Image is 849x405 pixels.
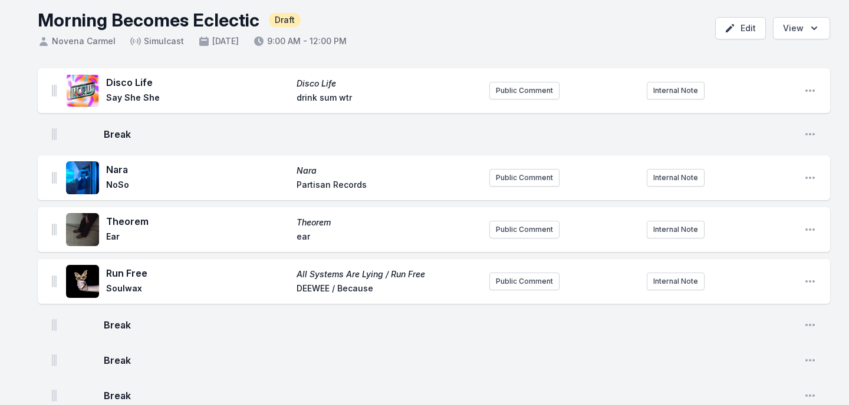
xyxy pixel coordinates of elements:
span: Nara [297,165,480,177]
span: Break [104,318,795,332]
button: Internal Note [647,273,705,290]
img: Drag Handle [52,172,57,184]
img: Nara [66,161,99,194]
img: Theorem [66,213,99,246]
img: Drag Handle [52,224,57,235]
button: Internal Note [647,169,705,187]
img: Drag Handle [52,354,57,366]
span: Partisan Records [297,179,480,193]
img: Drag Handle [52,275,57,287]
button: Public Comment [489,169,560,187]
button: Open playlist item options [804,128,816,140]
span: All Systems Are Lying / Run Free [297,268,480,280]
span: Nara [106,162,289,177]
span: Soulwax [106,283,289,297]
button: Open playlist item options [804,275,816,287]
span: Theorem [297,217,480,228]
span: 9:00 AM - 12:00 PM [253,35,347,47]
span: Say She She [106,92,289,106]
span: DEEWEE / Because [297,283,480,297]
button: Open playlist item options [804,319,816,331]
button: Open playlist item options [804,224,816,235]
span: Break [104,389,795,403]
span: ear [297,231,480,245]
h1: Morning Becomes Eclectic [38,9,259,31]
span: Novena Carmel [38,35,116,47]
span: Draft [269,13,301,27]
img: Disco Life [66,74,99,107]
span: Break [104,353,795,367]
span: [DATE] [198,35,239,47]
img: Drag Handle [52,85,57,97]
button: Public Comment [489,82,560,99]
button: Edit [715,17,766,39]
img: Drag Handle [52,128,57,140]
button: Internal Note [647,82,705,99]
span: Simulcast [130,35,184,47]
img: Drag Handle [52,390,57,401]
img: Drag Handle [52,319,57,331]
button: Open playlist item options [804,390,816,401]
button: Open playlist item options [804,85,816,97]
button: Open playlist item options [804,172,816,184]
span: Ear [106,231,289,245]
button: Public Comment [489,221,560,238]
button: Open playlist item options [804,354,816,366]
button: Public Comment [489,273,560,290]
span: Theorem [106,214,289,228]
span: Disco Life [297,78,480,89]
span: drink sum wtr [297,92,480,106]
span: NoSo [106,179,289,193]
button: Internal Note [647,221,705,238]
span: Disco Life [106,75,289,89]
button: Open options [773,17,830,39]
img: All Systems Are Lying / Run Free [66,265,99,298]
span: Run Free [106,266,289,280]
span: Break [104,127,795,141]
